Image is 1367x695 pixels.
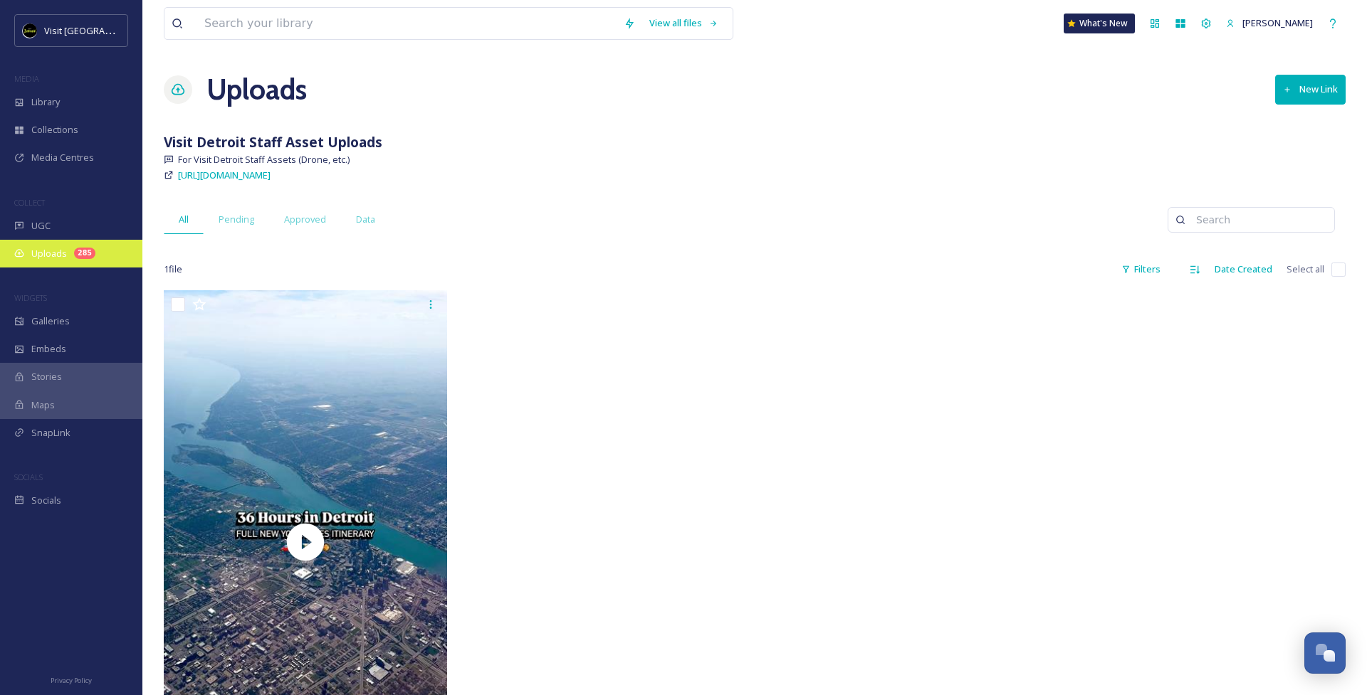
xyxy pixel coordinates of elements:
[31,95,60,109] span: Library
[31,398,55,412] span: Maps
[642,9,726,37] a: View all files
[31,370,62,383] span: Stories
[31,426,70,440] span: SnapLink
[219,213,254,226] span: Pending
[51,676,92,685] span: Privacy Policy
[31,494,61,507] span: Socials
[206,68,307,111] a: Uploads
[164,262,182,276] span: 1 file
[31,219,51,233] span: UGC
[197,8,617,39] input: Search your library
[178,169,271,181] span: [URL][DOMAIN_NAME]
[31,342,66,356] span: Embeds
[1114,255,1168,283] div: Filters
[164,132,382,152] strong: Visit Detroit Staff Asset Uploads
[31,123,78,137] span: Collections
[356,213,375,226] span: Data
[14,292,47,303] span: WIDGETS
[14,472,43,482] span: SOCIALS
[179,213,189,226] span: All
[1275,75,1346,104] button: New Link
[74,248,95,259] div: 285
[31,314,70,328] span: Galleries
[1219,9,1320,37] a: [PERSON_NAME]
[31,151,94,164] span: Media Centres
[178,166,271,184] a: [URL][DOMAIN_NAME]
[31,247,67,260] span: Uploads
[51,671,92,688] a: Privacy Policy
[1304,632,1346,674] button: Open Chat
[1242,16,1313,29] span: [PERSON_NAME]
[284,213,326,226] span: Approved
[14,197,45,208] span: COLLECT
[1208,255,1279,283] div: Date Created
[178,153,350,166] span: For Visit Detroit Staff Assets (Drone, etc.)
[1189,206,1327,234] input: Search
[44,23,154,37] span: Visit [GEOGRAPHIC_DATA]
[1287,262,1324,276] span: Select all
[1064,14,1135,33] a: What's New
[14,73,39,84] span: MEDIA
[23,23,37,38] img: VISIT%20DETROIT%20LOGO%20-%20BLACK%20BACKGROUND.png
